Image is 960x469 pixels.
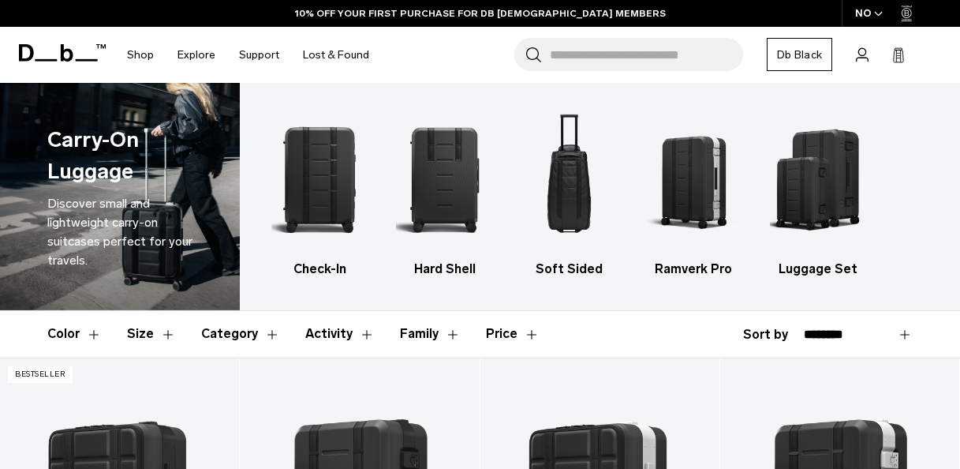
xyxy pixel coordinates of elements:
li: 3 / 5 [521,107,618,279]
h3: Check-In [271,260,368,279]
a: Db Soft Sided [521,107,618,279]
li: 2 / 5 [396,107,493,279]
button: Toggle Filter [400,311,461,357]
button: Toggle Filter [127,311,176,357]
a: Db Black [767,38,832,71]
h3: Ramverk Pro [645,260,742,279]
a: Support [239,27,279,83]
h3: Hard Shell [396,260,493,279]
p: Bestseller [8,366,73,383]
h3: Luggage Set [770,260,867,279]
li: 4 / 5 [645,107,742,279]
h1: Carry-On Luggage [47,124,187,188]
button: Toggle Filter [305,311,375,357]
nav: Main Navigation [115,27,381,83]
img: Db [521,107,618,252]
li: 1 / 5 [271,107,368,279]
a: Db Check-In [271,107,368,279]
a: Lost & Found [303,27,369,83]
a: Explore [177,27,215,83]
img: Db [396,107,493,252]
a: Db Hard Shell [396,107,493,279]
button: Toggle Filter [201,311,280,357]
img: Db [645,107,742,252]
button: Toggle Filter [47,311,102,357]
a: Shop [127,27,154,83]
img: Db [271,107,368,252]
span: Discover small and lightweight carry-on suitcases perfect for your travels. [47,196,192,268]
a: Db Ramverk Pro [645,107,742,279]
a: 10% OFF YOUR FIRST PURCHASE FOR DB [DEMOGRAPHIC_DATA] MEMBERS [295,6,666,21]
button: Toggle Price [486,311,540,357]
h3: Soft Sided [521,260,618,279]
li: 5 / 5 [770,107,867,279]
a: Db Luggage Set [770,107,867,279]
img: Db [770,107,867,252]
